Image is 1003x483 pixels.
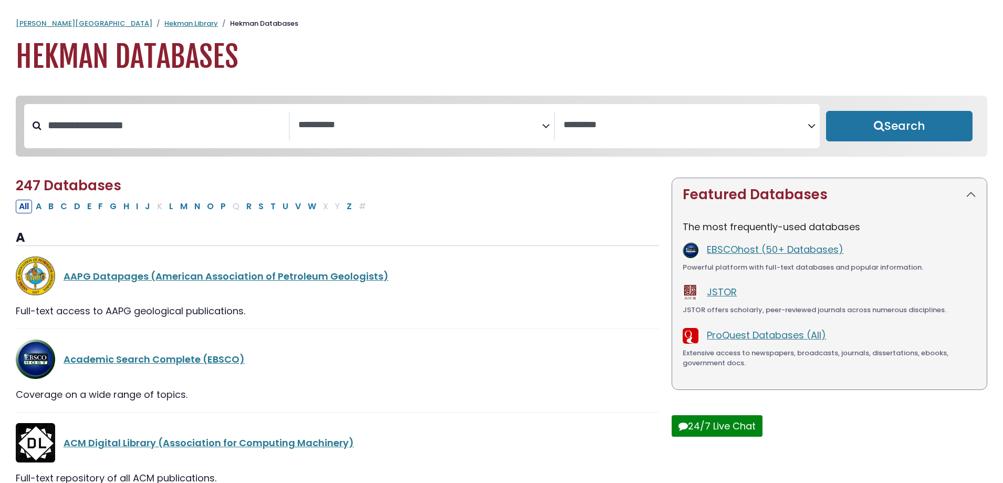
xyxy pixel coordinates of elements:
a: ACM Digital Library (Association for Computing Machinery) [64,436,354,449]
button: Filter Results N [191,200,203,213]
a: ProQuest Databases (All) [707,328,826,342]
div: Extensive access to newspapers, broadcasts, journals, dissertations, ebooks, government docs. [683,348,976,368]
button: Filter Results A [33,200,45,213]
textarea: Search [298,120,542,131]
button: Filter Results M [177,200,191,213]
button: Featured Databases [672,178,987,211]
h1: Hekman Databases [16,39,987,75]
button: Filter Results W [305,200,319,213]
li: Hekman Databases [218,18,298,29]
button: Filter Results D [71,200,83,213]
a: Academic Search Complete (EBSCO) [64,353,245,366]
button: Filter Results P [217,200,229,213]
button: Filter Results R [243,200,255,213]
a: Hekman Library [164,18,218,28]
div: Powerful platform with full-text databases and popular information. [683,262,976,273]
div: Full-text access to AAPG geological publications. [16,304,659,318]
div: Coverage on a wide range of topics. [16,387,659,402]
button: 24/7 Live Chat [672,415,762,437]
button: Filter Results T [267,200,279,213]
button: Filter Results B [45,200,57,213]
button: Filter Results H [120,200,132,213]
button: Filter Results O [204,200,217,213]
input: Search database by title or keyword [41,117,289,134]
button: Filter Results I [133,200,141,213]
button: Filter Results G [107,200,120,213]
button: All [16,200,32,213]
div: Alpha-list to filter by first letter of database name [16,199,370,212]
button: Filter Results C [57,200,70,213]
a: AAPG Datapages (American Association of Petroleum Geologists) [64,270,389,283]
button: Filter Results L [166,200,176,213]
textarea: Search [563,120,808,131]
button: Filter Results E [84,200,95,213]
button: Submit for Search Results [826,111,973,141]
button: Filter Results S [255,200,267,213]
nav: breadcrumb [16,18,987,29]
p: The most frequently-used databases [683,220,976,234]
a: [PERSON_NAME][GEOGRAPHIC_DATA] [16,18,152,28]
div: JSTOR offers scholarly, peer-reviewed journals across numerous disciplines. [683,305,976,315]
button: Filter Results V [292,200,304,213]
h3: A [16,230,659,246]
button: Filter Results Z [343,200,355,213]
button: Filter Results F [95,200,106,213]
a: JSTOR [707,285,737,299]
a: EBSCOhost (50+ Databases) [707,243,843,256]
span: 247 Databases [16,176,121,195]
button: Filter Results U [279,200,291,213]
nav: Search filters [16,96,987,157]
button: Filter Results J [142,200,153,213]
